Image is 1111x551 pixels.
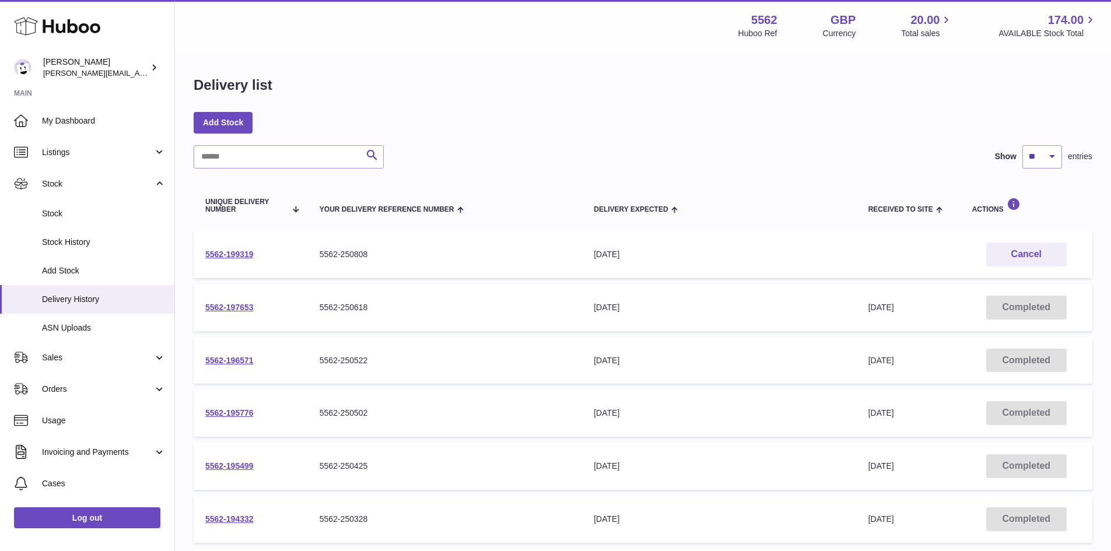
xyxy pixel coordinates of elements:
a: 174.00 AVAILABLE Stock Total [998,12,1097,39]
span: My Dashboard [42,115,166,127]
span: 20.00 [910,12,940,28]
span: Sales [42,352,153,363]
a: 5562-196571 [205,356,254,365]
div: Actions [972,198,1081,213]
a: 5562-199319 [205,250,254,259]
div: 5562-250425 [320,461,570,472]
div: [DATE] [594,249,844,260]
img: ketan@vasanticosmetics.com [14,59,31,76]
span: Stock [42,178,153,189]
span: [DATE] [868,303,894,312]
span: Listings [42,147,153,158]
span: Stock [42,208,166,219]
strong: GBP [830,12,856,28]
span: Usage [42,415,166,426]
div: 5562-250618 [320,302,570,313]
span: [DATE] [868,408,894,417]
div: Currency [823,28,856,39]
a: 5562-194332 [205,514,254,524]
span: Total sales [901,28,953,39]
div: [DATE] [594,461,844,472]
div: [DATE] [594,302,844,313]
span: ASN Uploads [42,322,166,334]
span: Add Stock [42,265,166,276]
span: 174.00 [1048,12,1084,28]
button: Cancel [986,243,1067,266]
a: 20.00 Total sales [901,12,953,39]
div: 5562-250522 [320,355,570,366]
a: Add Stock [194,112,253,133]
a: Log out [14,507,160,528]
strong: 5562 [751,12,777,28]
div: 5562-250502 [320,408,570,419]
span: Cases [42,478,166,489]
a: 5562-195776 [205,408,254,417]
span: AVAILABLE Stock Total [998,28,1097,39]
span: Delivery Expected [594,206,668,213]
span: Unique Delivery Number [205,198,286,213]
span: Orders [42,384,153,395]
div: 5562-250328 [320,514,570,525]
span: [DATE] [868,514,894,524]
div: [DATE] [594,355,844,366]
span: Delivery History [42,294,166,305]
a: 5562-195499 [205,461,254,471]
div: [DATE] [594,408,844,419]
span: [PERSON_NAME][EMAIL_ADDRESS][DOMAIN_NAME] [43,68,234,78]
span: Invoicing and Payments [42,447,153,458]
div: [DATE] [594,514,844,525]
label: Show [995,151,1017,162]
div: Huboo Ref [738,28,777,39]
span: Received to Site [868,206,933,213]
div: [PERSON_NAME] [43,57,148,79]
span: [DATE] [868,461,894,471]
span: Stock History [42,237,166,248]
span: entries [1068,151,1092,162]
span: [DATE] [868,356,894,365]
h1: Delivery list [194,76,272,94]
span: Your Delivery Reference Number [320,206,454,213]
a: 5562-197653 [205,303,254,312]
div: 5562-250808 [320,249,570,260]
